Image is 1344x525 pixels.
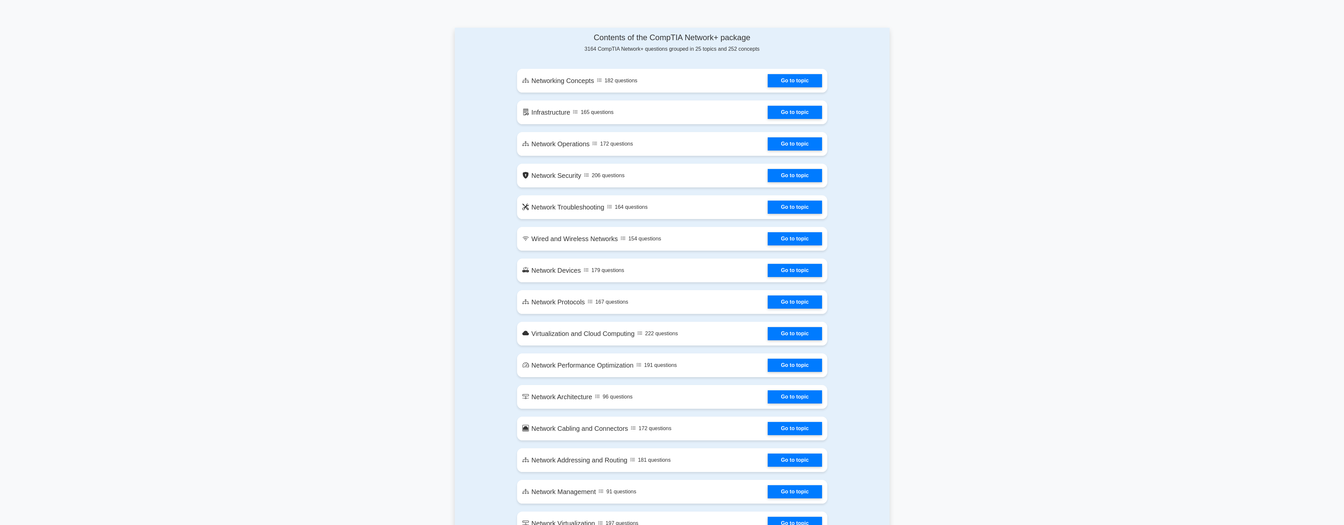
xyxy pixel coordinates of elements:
a: Go to topic [768,454,822,467]
div: 3164 CompTIA Network+ questions grouped in 25 topics and 252 concepts [517,33,827,53]
a: Go to topic [768,137,822,151]
a: Go to topic [768,295,822,309]
h4: Contents of the CompTIA Network+ package [517,33,827,42]
a: Go to topic [768,74,822,87]
a: Go to topic [768,390,822,403]
a: Go to topic [768,422,822,435]
a: Go to topic [768,264,822,277]
a: Go to topic [768,232,822,245]
a: Go to topic [768,106,822,119]
a: Go to topic [768,359,822,372]
a: Go to topic [768,485,822,498]
a: Go to topic [768,327,822,340]
a: Go to topic [768,169,822,182]
a: Go to topic [768,201,822,214]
